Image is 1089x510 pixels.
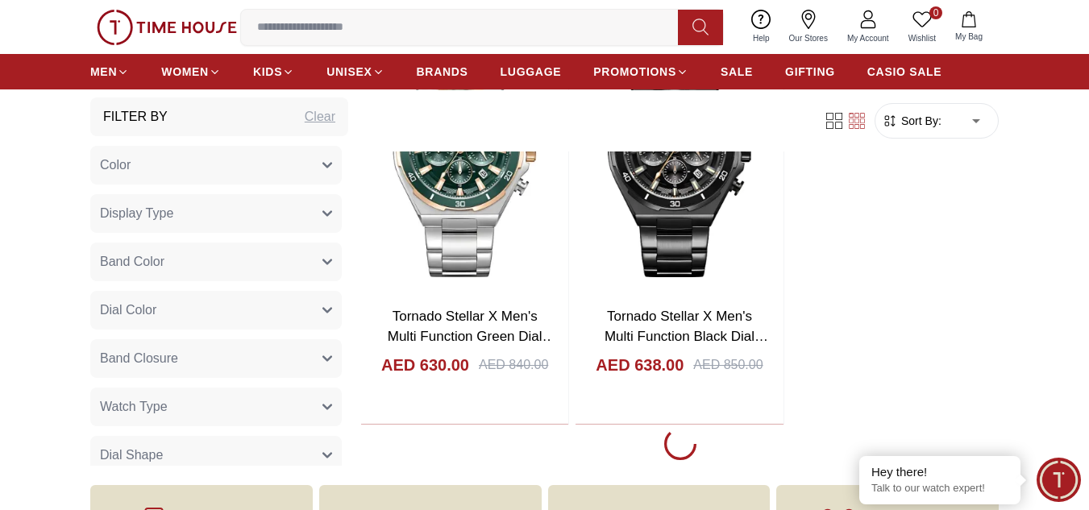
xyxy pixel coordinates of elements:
a: Tornado Stellar X Men's Multi Function Black Dial Watch - T24104-BBBB [605,309,768,365]
div: AED 850.00 [693,355,763,375]
div: Hey there! [871,464,1008,480]
button: Dial Color [90,291,342,330]
a: 0Wishlist [899,6,946,48]
span: My Bag [949,31,989,43]
a: WOMEN [161,57,221,86]
a: Help [743,6,779,48]
button: Sort By: [882,113,941,129]
a: PROMOTIONS [593,57,688,86]
button: Watch Type [90,388,342,426]
span: Dial Color [100,301,156,320]
span: Wishlist [902,32,942,44]
span: WOMEN [161,64,209,80]
a: Tornado Stellar X Men's Multi Function Green Dial Watch - T24104-KBSHK [388,309,556,365]
a: GIFTING [785,57,835,86]
span: BRANDS [417,64,468,80]
a: UNISEX [326,57,384,86]
h4: AED 630.00 [381,354,469,376]
div: AED 840.00 [479,355,548,375]
a: MEN [90,57,129,86]
img: Tornado Stellar X Men's Multi Function Green Dial Watch - T24104-KBSHK [361,19,568,293]
a: LUGGAGE [501,57,562,86]
span: UNISEX [326,64,372,80]
span: Watch Type [100,397,168,417]
span: MEN [90,64,117,80]
button: Color [90,146,342,185]
a: CASIO SALE [867,57,942,86]
span: PROMOTIONS [593,64,676,80]
span: Dial Shape [100,446,163,465]
span: SALE [721,64,753,80]
p: Talk to our watch expert! [871,482,1008,495]
button: Display Type [90,194,342,233]
div: Chat Widget [1037,458,1081,502]
span: Display Type [100,204,173,223]
a: KIDS [253,57,294,86]
h4: AED 638.00 [596,354,684,376]
span: Sort By: [898,113,941,129]
span: LUGGAGE [501,64,562,80]
img: Tornado Stellar X Men's Multi Function Black Dial Watch - T24104-BBBB [576,19,783,293]
span: Color [100,155,131,175]
h3: Filter By [103,107,168,126]
button: Dial Shape [90,436,342,475]
a: Our Stores [779,6,838,48]
button: Band Color [90,243,342,281]
img: ... [97,10,237,45]
span: GIFTING [785,64,835,80]
span: Band Closure [100,349,178,368]
span: Band Color [100,252,164,272]
span: Our Stores [783,32,834,44]
a: BRANDS [417,57,468,86]
span: Help [746,32,776,44]
span: 0 [929,6,942,19]
a: SALE [721,57,753,86]
div: Clear [305,107,335,126]
span: KIDS [253,64,282,80]
button: My Bag [946,8,992,46]
span: My Account [841,32,896,44]
span: CASIO SALE [867,64,942,80]
button: Band Closure [90,339,342,378]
